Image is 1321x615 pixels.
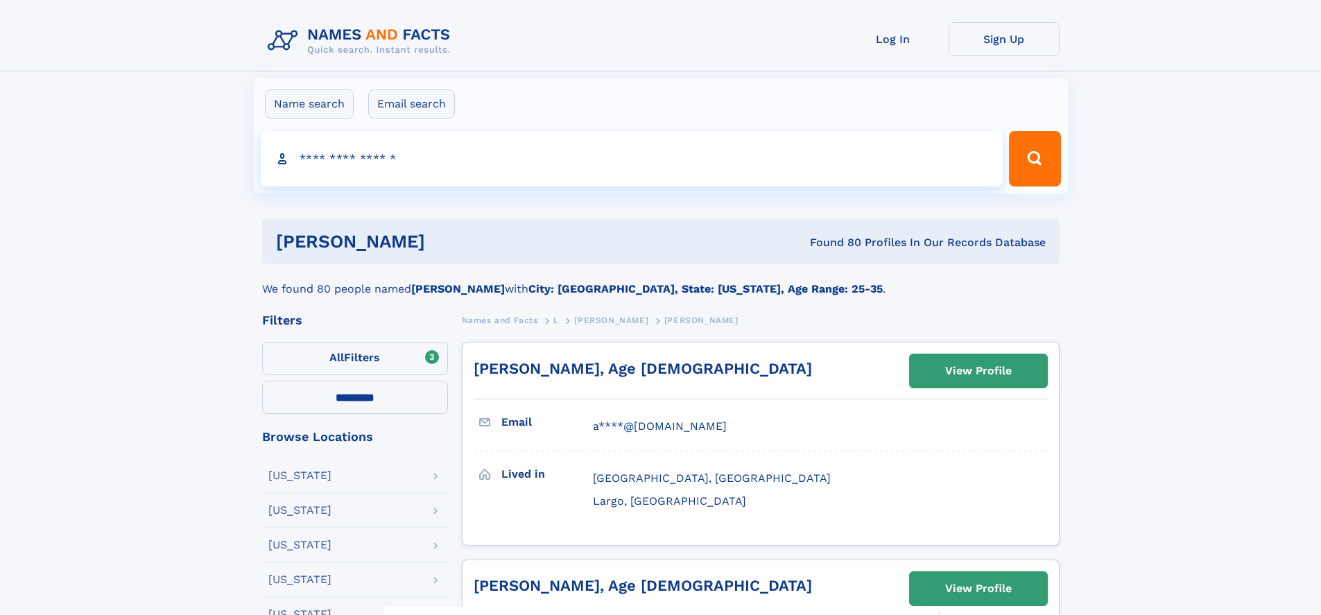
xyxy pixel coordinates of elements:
input: search input [261,131,1003,187]
a: View Profile [910,354,1047,388]
a: [PERSON_NAME] [574,311,648,329]
div: We found 80 people named with . [262,264,1060,297]
label: Email search [368,89,455,119]
h3: Lived in [501,462,593,486]
div: [US_STATE] [268,470,331,481]
a: [PERSON_NAME], Age [DEMOGRAPHIC_DATA] [474,577,812,594]
a: [PERSON_NAME], Age [DEMOGRAPHIC_DATA] [474,360,812,377]
span: [GEOGRAPHIC_DATA], [GEOGRAPHIC_DATA] [593,471,831,485]
div: View Profile [945,355,1012,387]
span: [PERSON_NAME] [574,315,648,325]
a: View Profile [910,572,1047,605]
label: Name search [265,89,354,119]
button: Search Button [1009,131,1060,187]
a: L [553,311,559,329]
span: Largo, [GEOGRAPHIC_DATA] [593,494,746,508]
h3: Email [501,410,593,434]
div: [US_STATE] [268,505,331,516]
div: Found 80 Profiles In Our Records Database [617,235,1046,250]
h1: [PERSON_NAME] [276,233,618,250]
span: All [329,351,344,364]
span: [PERSON_NAME] [664,315,739,325]
div: Browse Locations [262,431,448,443]
a: Log In [838,22,949,56]
b: [PERSON_NAME] [411,282,505,295]
a: Sign Up [949,22,1060,56]
div: View Profile [945,573,1012,605]
b: City: [GEOGRAPHIC_DATA], State: [US_STATE], Age Range: 25-35 [528,282,883,295]
span: L [553,315,559,325]
label: Filters [262,342,448,375]
div: [US_STATE] [268,539,331,551]
img: Logo Names and Facts [262,22,462,60]
a: Names and Facts [462,311,538,329]
div: [US_STATE] [268,574,331,585]
div: Filters [262,314,448,327]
